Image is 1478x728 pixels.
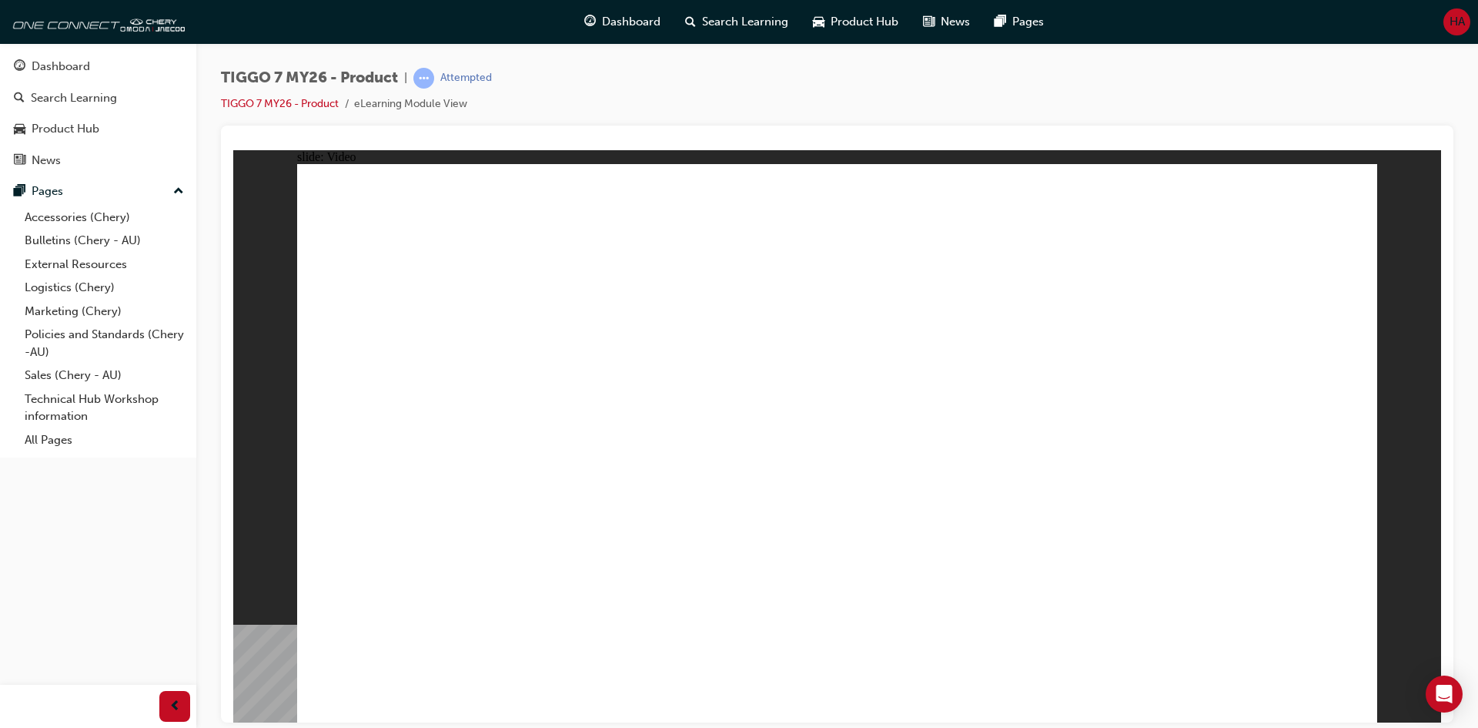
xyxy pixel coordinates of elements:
span: guage-icon [14,60,25,74]
div: Search Learning [31,89,117,107]
span: Product Hub [831,13,898,31]
a: Sales (Chery - AU) [18,364,190,387]
a: pages-iconPages [982,6,1056,38]
span: News [941,13,970,31]
span: learningRecordVerb_ATTEMPT-icon [413,68,434,89]
a: Accessories (Chery) [18,206,190,230]
button: Pages [6,177,190,206]
div: Attempted [440,71,492,86]
span: prev-icon [169,697,181,716]
span: search-icon [685,12,696,32]
span: car-icon [14,122,25,136]
a: Dashboard [6,52,190,81]
div: Product Hub [32,120,99,138]
li: eLearning Module View [354,96,467,113]
a: External Resources [18,253,190,277]
div: Open Intercom Messenger [1426,676,1463,713]
span: pages-icon [995,12,1006,32]
span: TIGGO 7 MY26 - Product [221,69,398,87]
a: TIGGO 7 MY26 - Product [221,97,339,110]
a: Logistics (Chery) [18,276,190,300]
a: All Pages [18,428,190,452]
div: Pages [32,183,63,200]
a: Search Learning [6,84,190,112]
span: pages-icon [14,185,25,199]
span: HA [1450,13,1465,31]
div: Dashboard [32,58,90,75]
span: Search Learning [702,13,788,31]
span: | [404,69,407,87]
a: Policies and Standards (Chery -AU) [18,323,190,364]
a: Technical Hub Workshop information [18,387,190,428]
span: Dashboard [602,13,660,31]
a: news-iconNews [911,6,982,38]
a: search-iconSearch Learning [673,6,801,38]
a: car-iconProduct Hub [801,6,911,38]
a: guage-iconDashboard [572,6,673,38]
a: News [6,146,190,175]
span: Pages [1012,13,1044,31]
span: guage-icon [584,12,596,32]
button: DashboardSearch LearningProduct HubNews [6,49,190,177]
span: search-icon [14,92,25,106]
img: oneconnect [8,6,185,37]
button: HA [1443,8,1470,35]
span: news-icon [923,12,935,32]
a: Bulletins (Chery - AU) [18,229,190,253]
span: car-icon [813,12,824,32]
div: News [32,152,61,169]
a: Marketing (Chery) [18,300,190,324]
span: news-icon [14,154,25,168]
span: up-icon [173,182,184,202]
a: Product Hub [6,115,190,143]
